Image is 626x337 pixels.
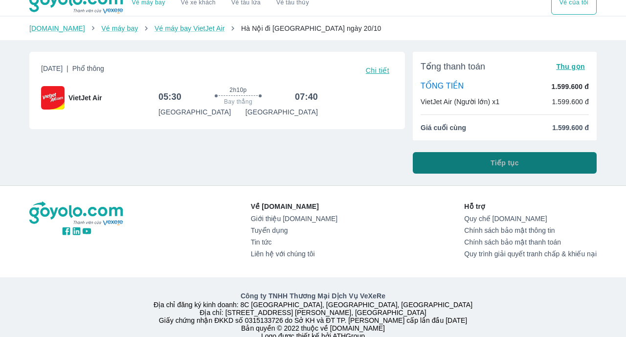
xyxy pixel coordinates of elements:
p: 1.599.600 đ [552,97,589,107]
a: Liên hệ với chúng tôi [251,250,337,258]
a: Giới thiệu [DOMAIN_NAME] [251,215,337,223]
p: TỔNG TIỀN [421,81,464,92]
a: Chính sách bảo mật thông tin [464,226,597,234]
p: Công ty TNHH Thương Mại Dịch Vụ VeXeRe [31,291,595,301]
p: 1.599.600 đ [552,82,589,91]
span: 1.599.600 đ [552,123,589,133]
span: | [67,65,68,72]
span: 2h10p [229,86,246,94]
span: VietJet Air [68,93,102,103]
h6: 07:40 [295,91,318,103]
nav: breadcrumb [29,23,597,33]
a: Quy chế [DOMAIN_NAME] [464,215,597,223]
span: Tiếp tục [491,158,519,168]
p: [GEOGRAPHIC_DATA] [246,107,318,117]
p: Về [DOMAIN_NAME] [251,202,337,211]
a: Quy trình giải quyết tranh chấp & khiếu nại [464,250,597,258]
a: Chính sách bảo mật thanh toán [464,238,597,246]
span: Phổ thông [72,65,104,72]
a: Vé máy bay VietJet Air [155,24,224,32]
button: Thu gọn [552,60,589,73]
span: Hà Nội đi [GEOGRAPHIC_DATA] ngày 20/10 [241,24,381,32]
h6: 05:30 [158,91,181,103]
span: Chi tiết [366,67,389,74]
span: Bay thẳng [224,98,252,106]
span: Tổng thanh toán [421,61,485,72]
a: Vé máy bay [101,24,138,32]
span: [DATE] [41,64,104,77]
span: Giá cuối cùng [421,123,466,133]
button: Chi tiết [362,64,393,77]
p: Hỗ trợ [464,202,597,211]
p: VietJet Air (Người lớn) x1 [421,97,499,107]
a: Tin tức [251,238,337,246]
img: logo [29,202,124,226]
span: Thu gọn [556,63,585,70]
a: Tuyển dụng [251,226,337,234]
p: [GEOGRAPHIC_DATA] [158,107,231,117]
a: [DOMAIN_NAME] [29,24,85,32]
button: Tiếp tục [413,152,597,174]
